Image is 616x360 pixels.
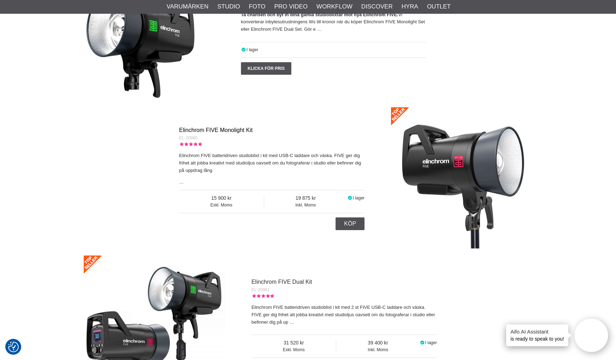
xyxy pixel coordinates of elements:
a: Elinchrom FIVE Monolight Kit [179,127,253,133]
a: … [179,179,184,185]
span: 31 520 [251,340,336,347]
i: I lager [241,47,247,52]
i: I lager [420,340,425,345]
p: Vi konverterar inbytesutrustningens Ws till kronor när du köper Elinchrom FIVE Monolight Set elle... [241,11,426,33]
p: Elinchrom FIVE batteridriven studioblixt i kit med 2 st FIVE USB-C laddare och väska. FIVE ger di... [251,304,437,326]
span: I lager [425,340,437,345]
a: Elinchrom FIVE Dual Kit [251,279,312,285]
div: Kundbetyg: 5.00 [179,141,202,148]
span: 19 875 [264,195,347,202]
div: is ready to speak to you! [506,324,568,346]
a: Studio [217,2,240,11]
span: Inkl. Moms [264,202,347,208]
a: Foto [249,2,265,11]
span: I lager [353,196,365,200]
a: Klicka för pris [241,62,291,75]
a: Discover [361,2,393,11]
div: Kundbetyg: 5.00 [251,293,274,299]
img: Elinchrom FIVE Monolight Kit [391,107,532,248]
a: Varumärken [167,2,209,11]
span: Inkl. Moms [336,347,419,353]
a: Köp [336,217,365,230]
span: Exkl. Moms [179,202,263,208]
a: Hyra [402,2,418,11]
button: Samtyckesinställningar [8,341,19,353]
p: Elinchrom FIVE batteridriven studioblixt i kit med USB-C laddare och väska. FIVE ger dig frihet a... [179,152,365,174]
a: … [317,26,321,32]
strong: Ta chansen och byt in dina gamla studioblixtar mot nya Elinchrom FIVE. [241,12,398,17]
span: EL-20960 [179,136,197,140]
a: Outlet [427,2,451,11]
span: 15 900 [179,195,263,202]
img: Revisit consent button [8,342,19,352]
span: EL-20961 [251,287,270,292]
a: Pro Video [274,2,307,11]
a: … [290,319,294,325]
i: I lager [347,196,353,200]
span: I lager [247,47,258,52]
span: Exkl. Moms [251,347,336,353]
a: Workflow [316,2,353,11]
h4: Aifo AI Assistant [510,328,564,335]
span: 39 400 [336,340,419,347]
